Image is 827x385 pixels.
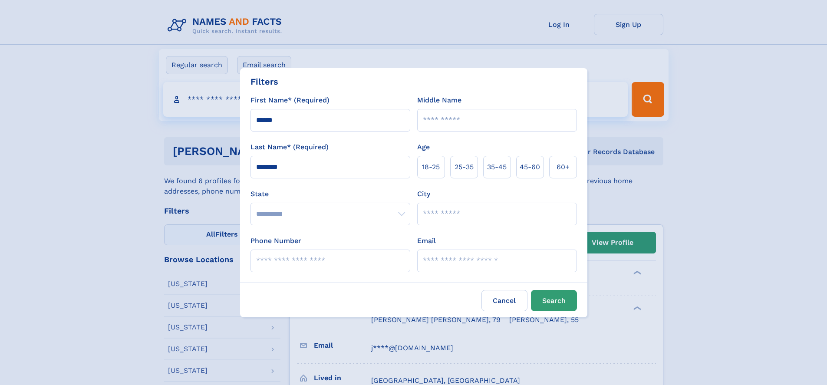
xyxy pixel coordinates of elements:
[417,236,436,246] label: Email
[481,290,527,311] label: Cancel
[417,95,461,105] label: Middle Name
[250,189,410,199] label: State
[557,162,570,172] span: 60+
[250,75,278,88] div: Filters
[417,189,430,199] label: City
[422,162,440,172] span: 18‑25
[250,236,301,246] label: Phone Number
[250,95,329,105] label: First Name* (Required)
[520,162,540,172] span: 45‑60
[417,142,430,152] label: Age
[487,162,507,172] span: 35‑45
[531,290,577,311] button: Search
[250,142,329,152] label: Last Name* (Required)
[455,162,474,172] span: 25‑35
